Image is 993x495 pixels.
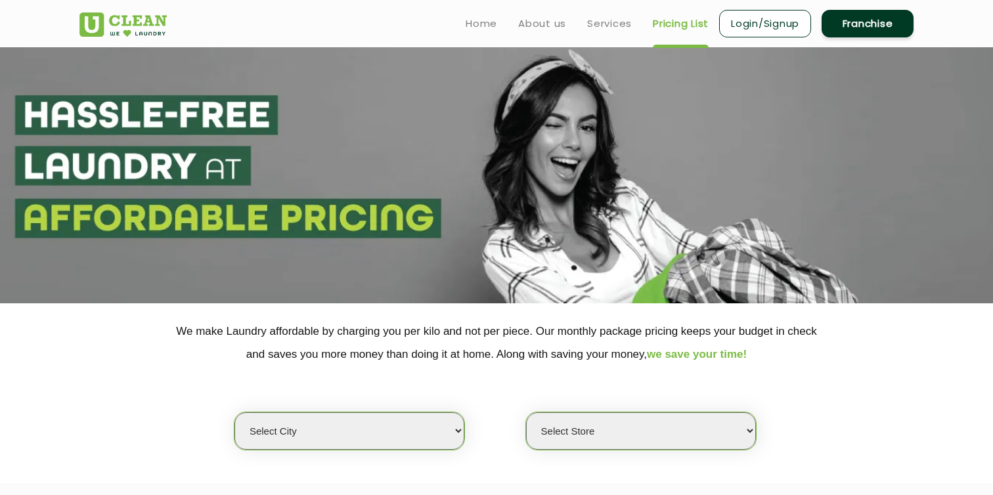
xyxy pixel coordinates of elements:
[518,16,566,32] a: About us
[822,10,914,37] a: Franchise
[466,16,497,32] a: Home
[653,16,709,32] a: Pricing List
[719,10,811,37] a: Login/Signup
[587,16,632,32] a: Services
[79,320,914,366] p: We make Laundry affordable by charging you per kilo and not per piece. Our monthly package pricin...
[79,12,167,37] img: UClean Laundry and Dry Cleaning
[647,348,747,360] span: we save your time!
